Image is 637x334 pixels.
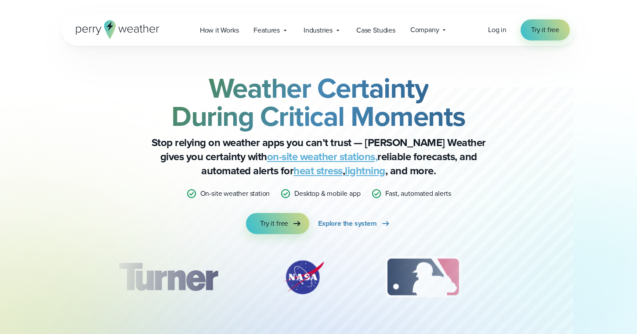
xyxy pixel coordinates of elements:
[349,21,403,39] a: Case Studies
[106,255,531,304] div: slideshow
[200,25,239,36] span: How it Works
[318,218,377,229] span: Explore the system
[143,136,494,178] p: Stop relying on weather apps you can’t trust — [PERSON_NAME] Weather gives you certainty with rel...
[294,188,360,199] p: Desktop & mobile app
[356,25,395,36] span: Case Studies
[512,255,582,299] img: PGA.svg
[267,149,378,165] a: on-site weather stations,
[531,25,559,35] span: Try it free
[171,67,466,137] strong: Weather Certainty During Critical Moments
[488,25,507,35] a: Log in
[246,213,309,234] a: Try it free
[260,218,288,229] span: Try it free
[512,255,582,299] div: 4 of 12
[304,25,333,36] span: Industries
[106,255,231,299] img: Turner-Construction_1.svg
[376,255,469,299] img: MLB.svg
[192,21,246,39] a: How it Works
[106,255,231,299] div: 1 of 12
[385,188,451,199] p: Fast, automated alerts
[253,25,279,36] span: Features
[376,255,469,299] div: 3 of 12
[318,213,391,234] a: Explore the system
[273,255,334,299] div: 2 of 12
[521,19,570,40] a: Try it free
[345,163,385,179] a: lightning
[200,188,270,199] p: On-site weather station
[273,255,334,299] img: NASA.svg
[410,25,439,35] span: Company
[293,163,343,179] a: heat stress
